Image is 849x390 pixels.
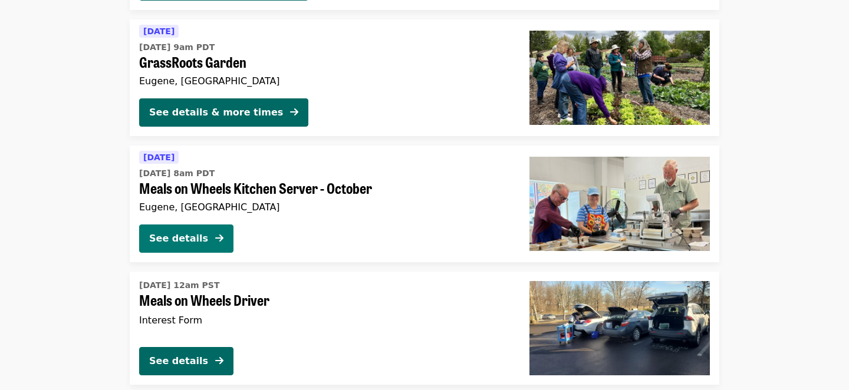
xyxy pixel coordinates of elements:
[130,272,719,385] a: See details for "Meals on Wheels Driver"
[139,180,511,197] span: Meals on Wheels Kitchen Server - October
[139,292,511,309] span: Meals on Wheels Driver
[139,41,215,54] time: [DATE] 9am PDT
[139,98,308,127] button: See details & more times
[143,153,175,162] span: [DATE]
[215,355,223,366] i: arrow-right icon
[139,201,511,213] div: Eugene, [GEOGRAPHIC_DATA]
[130,146,719,262] a: See details for "Meals on Wheels Kitchen Server - October"
[149,354,208,368] div: See details
[143,27,175,36] span: [DATE]
[139,224,233,253] button: See details
[149,232,208,246] div: See details
[130,19,719,136] a: See details for "GrassRoots Garden"
[139,54,511,71] span: GrassRoots Garden
[529,31,710,125] img: GrassRoots Garden organized by Food for Lane County
[139,167,215,180] time: [DATE] 8am PDT
[215,233,223,244] i: arrow-right icon
[139,279,219,292] time: [DATE] 12am PST
[139,315,202,326] span: Interest Form
[149,105,283,120] div: See details & more times
[529,281,710,375] img: Meals on Wheels Driver organized by Food for Lane County
[529,157,710,251] img: Meals on Wheels Kitchen Server - October organized by Food for Lane County
[290,107,298,118] i: arrow-right icon
[139,75,511,87] div: Eugene, [GEOGRAPHIC_DATA]
[139,347,233,375] button: See details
